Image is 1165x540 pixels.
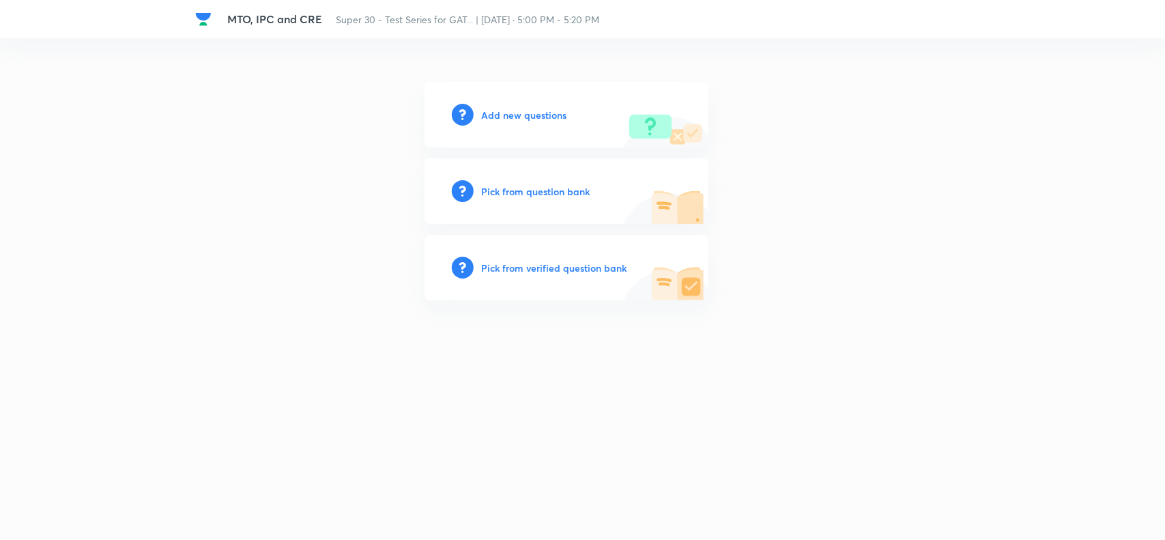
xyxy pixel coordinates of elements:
span: MTO, IPC and CRE [228,12,323,26]
h6: Add new questions [482,108,567,122]
h6: Pick from question bank [482,184,590,199]
a: Company Logo [195,11,217,27]
img: Company Logo [195,11,212,27]
span: Super 30 - Test Series for GAT... | [DATE] · 5:00 PM - 5:20 PM [336,13,600,26]
h6: Pick from verified question bank [482,261,627,275]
